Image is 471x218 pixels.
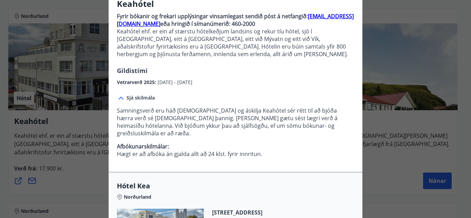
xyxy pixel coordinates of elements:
[160,20,255,28] strong: eða hringið í símanúmerið: 460-2000
[117,79,158,85] span: Vetrarverð 2025 :
[117,28,354,58] p: Keahótel ehf. er ein af stærstu hótelkeðjum landsins og rekur tíu hótel, sjö í [GEOGRAPHIC_DATA],...
[127,94,155,101] span: Sjá skilmála
[117,12,354,28] a: [EMAIL_ADDRESS][DOMAIN_NAME]
[158,79,192,85] span: [DATE] - [DATE]
[117,12,308,20] strong: Fyrir bókanir og frekari upplýsingar vinsamlegast sendið póst á netfangið:
[117,107,354,137] p: Samningsverð eru háð [DEMOGRAPHIC_DATA] og áskilja Keahótel sér rétt til að bjóða hærra verð sé [...
[117,66,148,75] span: Gildistími
[117,143,354,158] p: Hægt er að afbóka án gjalda allt að 24 klst. fyrir innritun.
[117,143,169,150] strong: Afbókunarskilmálar:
